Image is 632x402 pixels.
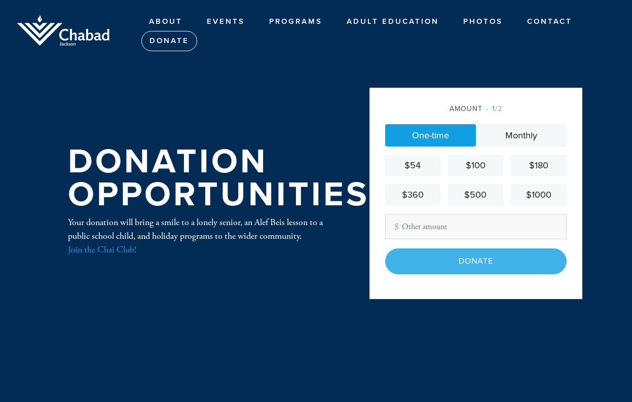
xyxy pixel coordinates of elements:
[385,155,440,176] a: $54
[389,159,436,172] div: $54
[448,184,503,206] a: $500
[448,155,503,176] a: $100
[15,14,111,48] img: Jackson%20Logo_0.png
[519,12,580,31] a: Contact
[476,124,567,147] a: Monthly
[385,214,567,239] input: Other amount
[339,12,447,31] a: Adult Education
[492,104,495,113] span: 1
[385,103,567,114] div: Amount
[199,12,252,31] a: Events
[68,244,136,255] a: Join the Chai Club!
[486,104,502,113] span: /2
[141,12,190,31] a: ABOUT
[68,145,369,211] h1: Donation Opportunities
[389,188,436,202] div: $360
[515,159,562,172] div: $180
[385,184,440,206] a: $360
[511,155,566,176] a: $180
[511,184,566,206] a: $1000
[385,124,476,147] a: One-time
[452,188,499,202] div: $500
[68,215,337,257] div: Your donation will bring a smile to a lonely senior, an Alef Beis lesson to a public school child...
[515,188,562,202] div: $1000
[452,159,499,172] div: $100
[141,31,197,51] a: Donate
[262,12,330,31] a: PROGRAMS
[456,12,510,31] a: Photos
